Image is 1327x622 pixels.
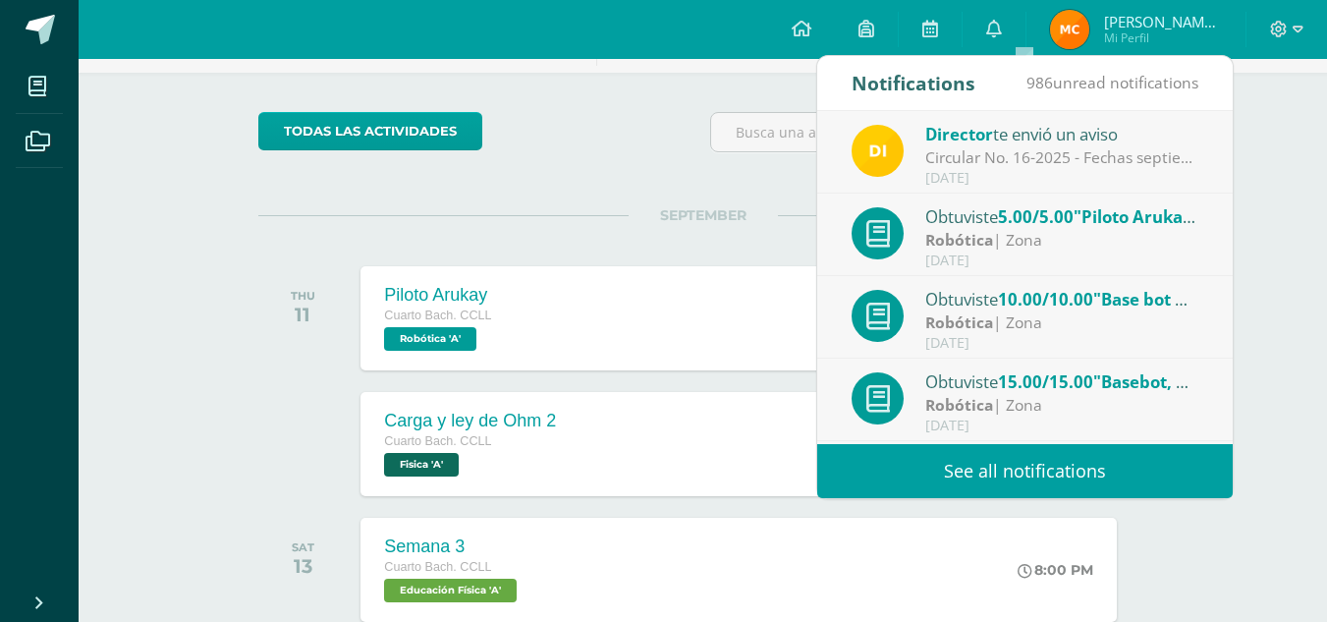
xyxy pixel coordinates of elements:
[292,554,314,578] div: 13
[384,285,491,306] div: Piloto Arukay
[1074,205,1200,228] span: "Piloto Arukay"
[384,560,491,574] span: Cuarto Bach. CCLL
[1026,72,1053,93] span: 986
[711,113,1146,151] input: Busca una actividad próxima aquí...
[384,453,459,477] span: Fisica 'A'
[925,311,1198,334] div: | Zona
[925,335,1198,352] div: [DATE]
[925,146,1198,169] div: Circular No. 16-2025 - Fechas septiembre: Estimados padres de familia y/o encargados Compartimos ...
[925,123,993,145] span: Director
[384,579,517,602] span: Educación Física 'A'
[925,121,1198,146] div: te envió un aviso
[852,125,904,177] img: f0b35651ae50ff9c693c4cbd3f40c4bb.png
[629,206,778,224] span: SEPTEMBER
[291,289,315,303] div: THU
[925,368,1198,394] div: Obtuviste en
[384,327,476,351] span: Robótica 'A'
[1093,370,1237,393] span: "Basebot, Vex IQ"
[925,286,1198,311] div: Obtuviste en
[1093,288,1207,311] span: "Base bot # 2"
[258,112,482,150] a: todas las Actividades
[925,311,993,333] strong: Robótica
[384,411,556,431] div: Carga y ley de Ohm 2
[1018,561,1093,579] div: 8:00 PM
[925,394,1198,417] div: | Zona
[1050,10,1089,49] img: 7d8e915b558ca0390bfeb25303e42aca.png
[1026,72,1198,93] span: unread notifications
[852,56,975,110] div: Notifications
[817,444,1233,498] a: See all notifications
[384,537,522,557] div: Semana 3
[998,205,1074,228] span: 5.00/5.00
[291,303,315,326] div: 11
[925,203,1198,229] div: Obtuviste en
[1104,12,1222,31] span: [PERSON_NAME] [PERSON_NAME]
[384,309,491,322] span: Cuarto Bach. CCLL
[925,229,993,251] strong: Robótica
[292,540,314,554] div: SAT
[998,370,1093,393] span: 15.00/15.00
[925,229,1198,252] div: | Zona
[925,394,993,416] strong: Robótica
[925,418,1198,434] div: [DATE]
[925,170,1198,187] div: [DATE]
[925,253,1198,269] div: [DATE]
[1104,29,1222,46] span: Mi Perfil
[384,434,491,448] span: Cuarto Bach. CCLL
[998,288,1093,311] span: 10.00/10.00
